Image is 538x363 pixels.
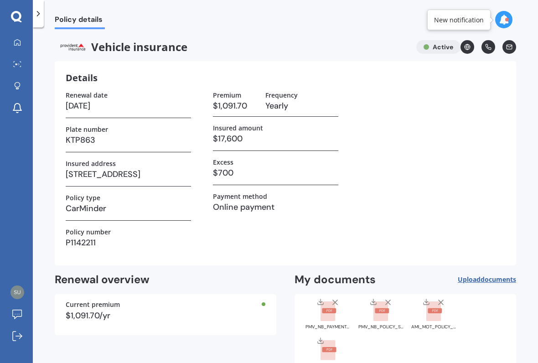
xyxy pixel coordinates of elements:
h3: $1,091.70 [213,99,258,113]
label: Insured address [66,160,116,167]
h3: CarMinder [66,202,191,215]
label: Plate number [66,125,108,133]
label: Excess [213,158,233,166]
label: Renewal date [66,91,108,99]
div: $1,091.70/yr [66,311,265,320]
h3: $700 [213,166,338,180]
label: Payment method [213,192,267,200]
button: Uploaddocuments [458,273,516,287]
span: Policy details [55,15,105,27]
label: Policy number [66,228,111,236]
h3: [DATE] [66,99,191,113]
h2: Renewal overview [55,273,276,287]
div: PMV_NB_POLICY_SCHEDULE_1278675.pdf [358,325,404,329]
h3: Online payment [213,200,338,214]
span: Upload [458,276,516,283]
label: Insured amount [213,124,263,132]
h3: KTP863 [66,133,191,147]
label: Policy type [66,194,100,202]
div: Current premium [66,301,265,308]
span: Vehicle insurance [55,40,409,54]
div: PMV_NB_PAYMENT_ADVICE_1278677.pdf [305,325,351,329]
img: Provident.png [55,40,91,54]
div: New notification [434,16,484,25]
img: 8a99e2496d3e21dda05ac77e9ca5ed0c [10,285,24,299]
h3: $17,600 [213,132,338,145]
span: documents [481,275,516,284]
div: AMI_MOT_POLICY_SCHEDULE_MOTA01288966_20250706223120985.pdf [411,325,457,329]
label: Frequency [265,91,298,99]
h3: [STREET_ADDRESS] [66,167,191,181]
h3: Yearly [265,99,338,113]
h3: P1142211 [66,236,191,249]
h3: Details [66,72,98,84]
label: Premium [213,91,241,99]
h2: My documents [295,273,376,287]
